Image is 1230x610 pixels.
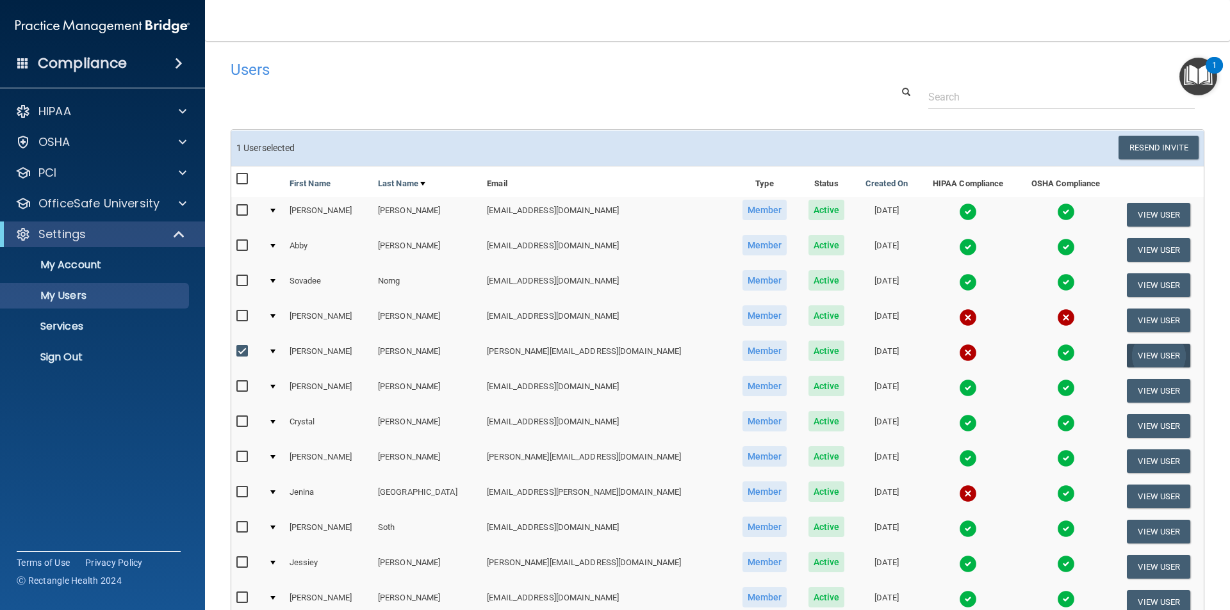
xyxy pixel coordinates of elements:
[482,197,731,232] td: [EMAIL_ADDRESS][DOMAIN_NAME]
[482,514,731,549] td: [EMAIL_ADDRESS][DOMAIN_NAME]
[855,408,919,444] td: [DATE]
[17,574,122,587] span: Ⓒ Rectangle Health 2024
[38,196,160,211] p: OfficeSafe University
[8,320,183,333] p: Services
[15,134,186,150] a: OSHA
[1127,309,1190,332] button: View User
[1127,344,1190,367] button: View User
[373,232,482,268] td: [PERSON_NAME]
[808,552,845,572] span: Active
[373,303,482,338] td: [PERSON_NAME]
[15,196,186,211] a: OfficeSafe University
[919,166,1017,197] th: HIPAA Compliance
[742,446,787,467] span: Member
[1127,273,1190,297] button: View User
[1057,273,1075,291] img: tick.e7d51cea.svg
[482,303,731,338] td: [EMAIL_ADDRESS][DOMAIN_NAME]
[855,197,919,232] td: [DATE]
[742,481,787,502] span: Member
[742,587,787,607] span: Member
[855,373,919,408] td: [DATE]
[808,376,845,396] span: Active
[482,444,731,479] td: [PERSON_NAME][EMAIL_ADDRESS][DOMAIN_NAME]
[284,444,373,479] td: [PERSON_NAME]
[284,268,373,303] td: Sovadee
[742,200,787,220] span: Member
[373,549,482,584] td: [PERSON_NAME]
[284,408,373,444] td: Crystal
[85,556,143,569] a: Privacy Policy
[1179,58,1217,95] button: Open Resource Center, 1 new notification
[482,408,731,444] td: [EMAIL_ADDRESS][DOMAIN_NAME]
[8,259,183,271] p: My Account
[1057,203,1075,221] img: tick.e7d51cea.svg
[959,379,977,397] img: tick.e7d51cea.svg
[378,176,425,191] a: Last Name
[959,520,977,538] img: tick.e7d51cea.svg
[1057,414,1075,432] img: tick.e7d51cea.svg
[373,479,482,514] td: [GEOGRAPHIC_DATA]
[284,232,373,268] td: Abby
[231,61,791,78] h4: Users
[482,338,731,373] td: [PERSON_NAME][EMAIL_ADDRESS][DOMAIN_NAME]
[284,479,373,514] td: Jenina
[959,309,977,326] img: cross.ca9f0e7f.svg
[1127,379,1190,403] button: View User
[855,549,919,584] td: [DATE]
[742,411,787,431] span: Member
[1057,485,1075,502] img: tick.e7d51cea.svg
[1212,65,1217,82] div: 1
[742,341,787,361] span: Member
[1127,520,1190,543] button: View User
[1057,520,1075,538] img: tick.e7d51cea.svg
[373,268,482,303] td: Norng
[808,200,845,220] span: Active
[38,227,86,242] p: Settings
[731,166,798,197] th: Type
[17,556,70,569] a: Terms of Use
[482,232,731,268] td: [EMAIL_ADDRESS][DOMAIN_NAME]
[855,338,919,373] td: [DATE]
[1057,555,1075,573] img: tick.e7d51cea.svg
[284,373,373,408] td: [PERSON_NAME]
[808,481,845,502] span: Active
[959,273,977,291] img: tick.e7d51cea.svg
[959,344,977,362] img: cross.ca9f0e7f.svg
[855,479,919,514] td: [DATE]
[1057,590,1075,608] img: tick.e7d51cea.svg
[1057,238,1075,256] img: tick.e7d51cea.svg
[855,303,919,338] td: [DATE]
[959,414,977,432] img: tick.e7d51cea.svg
[284,549,373,584] td: Jessiey
[808,235,845,255] span: Active
[373,373,482,408] td: [PERSON_NAME]
[1017,166,1114,197] th: OSHA Compliance
[15,13,190,39] img: PMB logo
[8,351,183,364] p: Sign Out
[284,514,373,549] td: [PERSON_NAME]
[373,197,482,232] td: [PERSON_NAME]
[284,197,373,232] td: [PERSON_NAME]
[855,268,919,303] td: [DATE]
[8,289,183,302] p: My Users
[808,587,845,607] span: Active
[959,449,977,467] img: tick.e7d51cea.svg
[15,227,186,242] a: Settings
[38,104,71,119] p: HIPAA
[1057,309,1075,326] img: cross.ca9f0e7f.svg
[482,373,731,408] td: [EMAIL_ADDRESS][DOMAIN_NAME]
[38,134,70,150] p: OSHA
[1127,203,1190,227] button: View User
[1057,449,1075,467] img: tick.e7d51cea.svg
[373,514,482,549] td: Soth
[1119,136,1199,159] button: Resend Invite
[855,514,919,549] td: [DATE]
[482,268,731,303] td: [EMAIL_ADDRESS][DOMAIN_NAME]
[1127,449,1190,473] button: View User
[808,411,845,431] span: Active
[482,549,731,584] td: [PERSON_NAME][EMAIL_ADDRESS][DOMAIN_NAME]
[38,54,127,72] h4: Compliance
[1057,379,1075,397] img: tick.e7d51cea.svg
[284,338,373,373] td: [PERSON_NAME]
[808,517,845,537] span: Active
